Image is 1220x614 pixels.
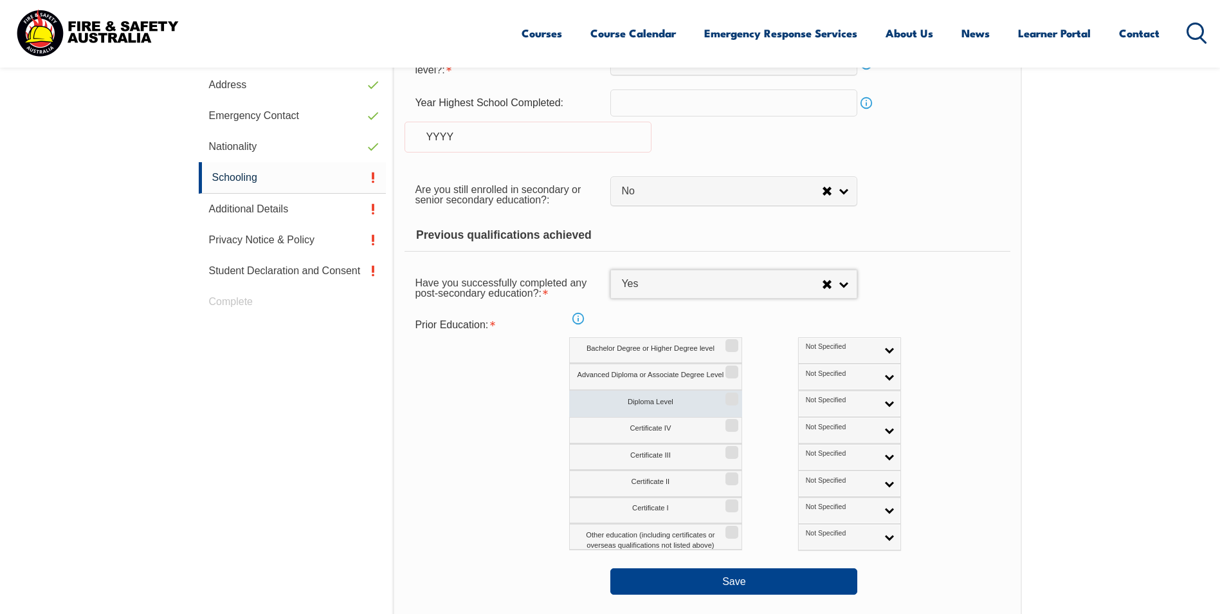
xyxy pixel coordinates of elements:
[199,162,387,194] a: Schooling
[569,524,742,550] label: Other education (including certificates or overseas qualifications not listed above)
[569,337,742,364] label: Bachelor Degree or Higher Degree level
[857,94,875,112] a: Info
[405,219,1010,252] div: Previous qualifications achieved
[806,423,877,432] span: Not Specified
[569,444,742,470] label: Certificate III
[569,310,587,328] a: Info
[886,16,933,50] a: About Us
[806,369,877,378] span: Not Specified
[704,16,857,50] a: Emergency Response Services
[806,449,877,458] span: Not Specified
[806,396,877,405] span: Not Specified
[590,16,676,50] a: Course Calendar
[569,364,742,390] label: Advanced Diploma or Associate Degree Level
[961,16,990,50] a: News
[569,498,742,524] label: Certificate I
[522,16,562,50] a: Courses
[569,391,742,417] label: Diploma Level
[621,277,822,291] span: Yes
[199,70,387,100] a: Address
[610,568,857,594] button: Save
[806,503,877,512] span: Not Specified
[415,184,581,205] span: Are you still enrolled in secondary or senior secondary education?:
[199,256,387,286] a: Student Declaration and Consent
[199,194,387,225] a: Additional Details
[199,100,387,131] a: Emergency Contact
[610,89,857,116] input: YYYY
[405,313,610,337] div: Prior Education is required.
[1119,16,1160,50] a: Contact
[405,122,651,153] div: YYYY
[806,529,877,538] span: Not Specified
[1018,16,1091,50] a: Learner Portal
[415,277,587,299] span: Have you successfully completed any post-secondary education?:
[806,342,877,351] span: Not Specified
[405,91,610,115] div: Year Highest School Completed:
[199,225,387,256] a: Privacy Notice & Policy
[806,476,877,485] span: Not Specified
[621,185,822,198] span: No
[569,417,742,443] label: Certificate IV
[199,131,387,162] a: Nationality
[569,470,742,497] label: Certificate II
[405,269,610,305] div: Have you successfully completed any post-secondary education? is required.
